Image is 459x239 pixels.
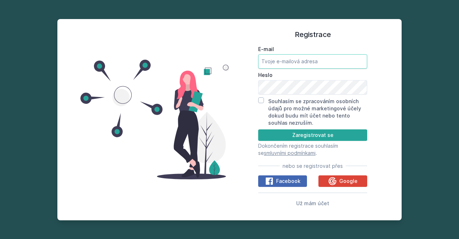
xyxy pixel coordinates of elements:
button: Zaregistrovat se [258,129,367,141]
h1: Registrace [258,29,367,40]
span: Už mám účet [296,200,329,206]
button: Už mám účet [296,199,329,207]
label: E-mail [258,46,367,53]
span: Google [339,178,358,185]
span: nebo se registrovat přes [283,162,343,170]
p: Dokončením registrace souhlasím se . [258,142,367,157]
label: Heslo [258,72,367,79]
label: Souhlasím se zpracováním osobních údajů pro možné marketingové účely dokud budu mít účet nebo ten... [268,98,361,126]
button: Facebook [258,175,307,187]
button: Google [318,175,367,187]
a: smluvními podmínkami [264,150,316,156]
input: Tvoje e-mailová adresa [258,54,367,69]
span: Facebook [276,178,301,185]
